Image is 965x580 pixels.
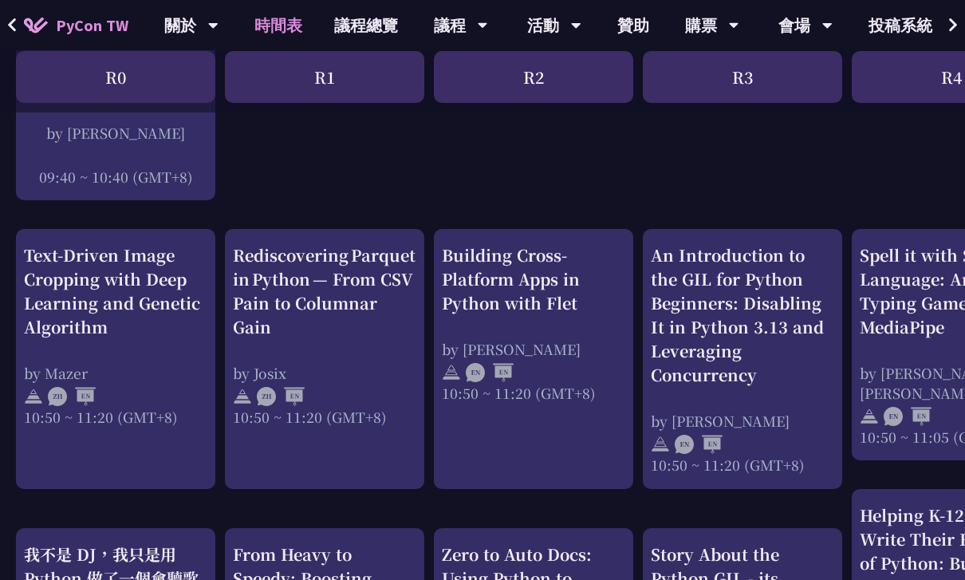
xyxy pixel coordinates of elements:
a: PyCon TW [8,6,144,45]
div: R3 [643,51,842,103]
img: svg+xml;base64,PHN2ZyB4bWxucz0iaHR0cDovL3d3dy53My5vcmcvMjAwMC9zdmciIHdpZHRoPSIyNCIgaGVpZ2h0PSIyNC... [24,388,43,407]
div: Text-Driven Image Cropping with Deep Learning and Genetic Algorithm [24,244,207,340]
img: Home icon of PyCon TW 2025 [24,18,48,34]
a: Text-Driven Image Cropping with Deep Learning and Genetic Algorithm by Mazer 10:50 ~ 11:20 (GMT+8) [24,244,207,476]
img: ENEN.5a408d1.svg [884,408,932,427]
div: An Introduction to the GIL for Python Beginners: Disabling It in Python 3.13 and Leveraging Concu... [651,244,834,388]
div: 09:40 ~ 10:40 (GMT+8) [24,168,207,187]
div: Rediscovering Parquet in Python — From CSV Pain to Columnar Gain [233,244,416,340]
div: by [PERSON_NAME] [24,124,207,144]
img: ZHEN.371966e.svg [257,388,305,407]
img: ZHEN.371966e.svg [48,388,96,407]
div: 10:50 ~ 11:20 (GMT+8) [442,384,625,404]
div: by [PERSON_NAME] [651,412,834,432]
img: ENEN.5a408d1.svg [675,436,723,455]
div: 10:50 ~ 11:20 (GMT+8) [24,408,207,428]
div: R1 [225,51,424,103]
img: svg+xml;base64,PHN2ZyB4bWxucz0iaHR0cDovL3d3dy53My5vcmcvMjAwMC9zdmciIHdpZHRoPSIyNCIgaGVpZ2h0PSIyNC... [442,364,461,383]
a: Rediscovering Parquet in Python — From CSV Pain to Columnar Gain by Josix 10:50 ~ 11:20 (GMT+8) [233,244,416,476]
div: by Josix [233,364,416,384]
a: An Introduction to the GIL for Python Beginners: Disabling It in Python 3.13 and Leveraging Concu... [651,244,834,476]
div: Building Cross-Platform Apps in Python with Flet [442,244,625,316]
div: by [PERSON_NAME] [442,340,625,360]
div: 10:50 ~ 11:20 (GMT+8) [651,456,834,475]
div: R0 [16,51,215,103]
div: R2 [434,51,633,103]
img: svg+xml;base64,PHN2ZyB4bWxucz0iaHR0cDovL3d3dy53My5vcmcvMjAwMC9zdmciIHdpZHRoPSIyNCIgaGVpZ2h0PSIyNC... [233,388,252,407]
a: Building Cross-Platform Apps in Python with Flet by [PERSON_NAME] 10:50 ~ 11:20 (GMT+8) [442,244,625,476]
div: by Mazer [24,364,207,384]
div: 10:50 ~ 11:20 (GMT+8) [233,408,416,428]
img: svg+xml;base64,PHN2ZyB4bWxucz0iaHR0cDovL3d3dy53My5vcmcvMjAwMC9zdmciIHdpZHRoPSIyNCIgaGVpZ2h0PSIyNC... [651,436,670,455]
span: PyCon TW [56,14,128,37]
img: ENEN.5a408d1.svg [466,364,514,383]
img: svg+xml;base64,PHN2ZyB4bWxucz0iaHR0cDovL3d3dy53My5vcmcvMjAwMC9zdmciIHdpZHRoPSIyNCIgaGVpZ2h0PSIyNC... [860,408,879,427]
